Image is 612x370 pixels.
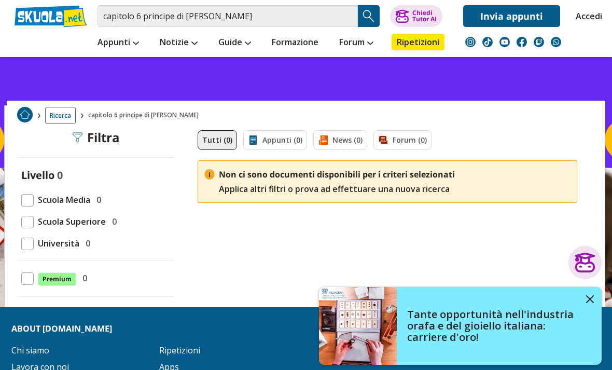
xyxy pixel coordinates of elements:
[412,10,437,22] div: Chiedi Tutor AI
[219,167,455,196] p: Applica altri filtri o prova ad effettuare una nuova ricerca
[108,215,117,228] span: 0
[159,345,200,356] a: Ripetizioni
[219,167,455,182] span: Non ci sono documenti disponibili per i criteri selezionati
[95,34,142,52] a: Appunti
[34,193,90,207] span: Scuola Media
[337,34,376,52] a: Forum
[38,272,76,286] span: Premium
[204,169,215,180] img: Nessun risultato
[45,107,76,124] a: Ricerca
[98,5,358,27] input: Cerca appunti, riassunti o versioni
[11,345,49,356] a: Chi siamo
[358,5,380,27] button: Search Button
[92,193,101,207] span: 0
[34,237,79,250] span: Università
[517,37,527,47] img: facebook
[576,5,597,27] a: Accedi
[392,34,444,50] a: Ripetizioni
[586,295,594,303] img: close
[198,130,237,150] a: Tutti (0)
[17,107,33,124] a: Home
[21,168,54,182] label: Livello
[551,37,561,47] img: WhatsApp
[463,5,560,27] a: Invia appunti
[81,237,90,250] span: 0
[73,132,83,143] img: Filtra filtri mobile
[57,168,63,182] span: 0
[216,34,254,52] a: Guide
[482,37,493,47] img: tiktok
[319,287,602,365] a: Tante opportunità nell'industria orafa e del gioiello italiana: carriere d'oro!
[78,271,87,285] span: 0
[73,130,120,145] div: Filtra
[17,107,33,122] img: Home
[11,323,112,334] strong: About [DOMAIN_NAME]
[361,8,377,24] img: Cerca appunti, riassunti o versioni
[88,107,203,124] span: capitolo 6 principe di [PERSON_NAME]
[465,37,476,47] img: instagram
[534,37,544,47] img: twitch
[157,34,200,52] a: Notizie
[269,34,321,52] a: Formazione
[407,309,578,343] h4: Tante opportunità nell'industria orafa e del gioiello italiana: carriere d'oro!
[390,5,442,27] button: ChiediTutor AI
[34,215,106,228] span: Scuola Superiore
[499,37,510,47] img: youtube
